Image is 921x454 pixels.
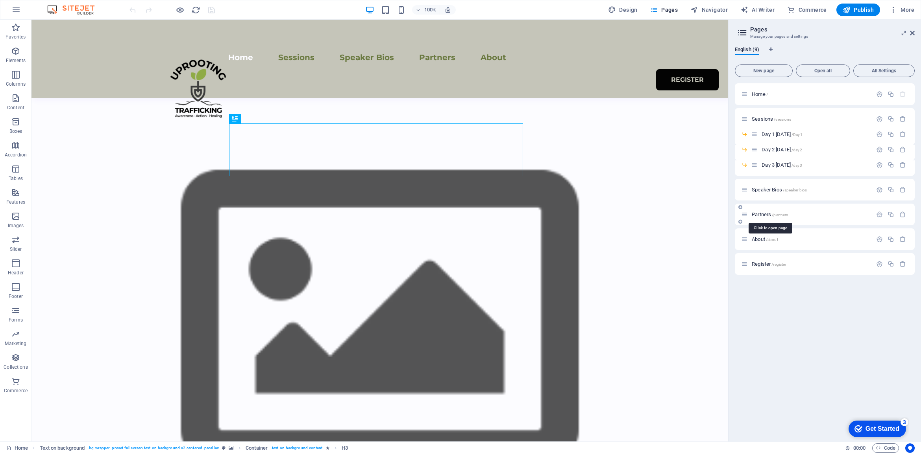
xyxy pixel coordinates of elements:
[191,6,200,15] i: Reload page
[45,5,104,15] img: Editor Logo
[836,4,880,16] button: Publish
[229,446,233,450] i: This element contains a background
[10,246,22,252] p: Slider
[9,317,23,323] p: Forms
[876,131,883,138] div: Settings
[888,261,894,267] div: Duplicate
[772,213,788,217] span: /partners
[766,237,778,242] span: /about
[6,4,64,20] div: Get Started 3 items remaining, 40% complete
[749,92,872,97] div: Home/
[191,5,200,15] button: reload
[876,116,883,122] div: Settings
[738,68,789,73] span: New page
[876,162,883,168] div: Settings
[605,4,641,16] div: Design (Ctrl+Alt+Y)
[9,293,23,300] p: Footer
[876,236,883,243] div: Settings
[857,68,911,73] span: All Settings
[886,4,917,16] button: More
[735,45,759,56] span: English (9)
[784,4,830,16] button: Commerce
[690,6,728,14] span: Navigator
[792,148,802,152] span: /day2
[752,211,788,217] span: Partners
[342,443,348,453] span: Click to select. Double-click to edit
[853,443,866,453] span: 00 00
[750,33,899,40] h3: Manage your pages and settings
[888,236,894,243] div: Duplicate
[872,443,899,453] button: Code
[40,443,85,453] span: Click to select. Double-click to edit
[735,64,793,77] button: New page
[735,46,915,61] div: Language Tabs
[424,5,436,15] h6: 100%
[749,116,872,121] div: Sessions/sessions
[876,186,883,193] div: Settings
[774,117,791,121] span: /sessions
[792,132,803,137] span: /Day1
[752,187,807,193] span: Click to open page
[687,4,731,16] button: Navigator
[749,261,872,267] div: Register/register
[899,146,906,153] div: Remove
[175,5,185,15] button: Click here to leave preview mode and continue editing
[843,6,874,14] span: Publish
[4,364,28,370] p: Collections
[23,9,57,16] div: Get Started
[799,68,847,73] span: Open all
[271,443,323,453] span: . text-on-background-content
[650,6,678,14] span: Pages
[749,212,872,217] div: Partners/partners
[4,388,28,394] p: Commerce
[783,188,807,192] span: /speaker-bios
[749,187,872,192] div: Speaker Bios/speaker-bios
[888,146,894,153] div: Duplicate
[853,64,915,77] button: All Settings
[40,443,348,453] nav: breadcrumb
[876,443,895,453] span: Code
[876,261,883,267] div: Settings
[876,91,883,97] div: Settings
[9,175,23,182] p: Tables
[246,443,268,453] span: Click to select. Double-click to edit
[608,6,638,14] span: Design
[752,116,791,122] span: Click to open page
[890,6,914,14] span: More
[888,186,894,193] div: Duplicate
[8,222,24,229] p: Images
[5,340,26,347] p: Marketing
[737,4,778,16] button: AI Writer
[759,132,872,137] div: Day 1 [DATE]/Day1
[876,146,883,153] div: Settings
[771,262,786,267] span: /register
[899,131,906,138] div: Remove
[766,92,768,97] span: /
[222,446,226,450] i: This element is a customizable preset
[7,105,24,111] p: Content
[859,445,860,451] span: :
[899,91,906,97] div: The startpage cannot be deleted
[752,236,778,242] span: Click to open page
[752,261,786,267] span: Click to open page
[58,2,66,9] div: 3
[899,186,906,193] div: Remove
[6,34,26,40] p: Favorites
[888,131,894,138] div: Duplicate
[845,443,866,453] h6: Session time
[792,163,802,167] span: /day3
[444,6,451,13] i: On resize automatically adjust zoom level to fit chosen device.
[647,4,681,16] button: Pages
[750,26,915,33] h2: Pages
[6,57,26,64] p: Elements
[759,162,872,167] div: Day 3 [DATE]/day3
[740,6,775,14] span: AI Writer
[8,270,24,276] p: Header
[876,211,883,218] div: Settings
[6,443,28,453] a: Click to cancel selection. Double-click to open Pages
[899,236,906,243] div: Remove
[6,199,25,205] p: Features
[752,91,768,97] span: Click to open page
[888,116,894,122] div: Duplicate
[888,91,894,97] div: Duplicate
